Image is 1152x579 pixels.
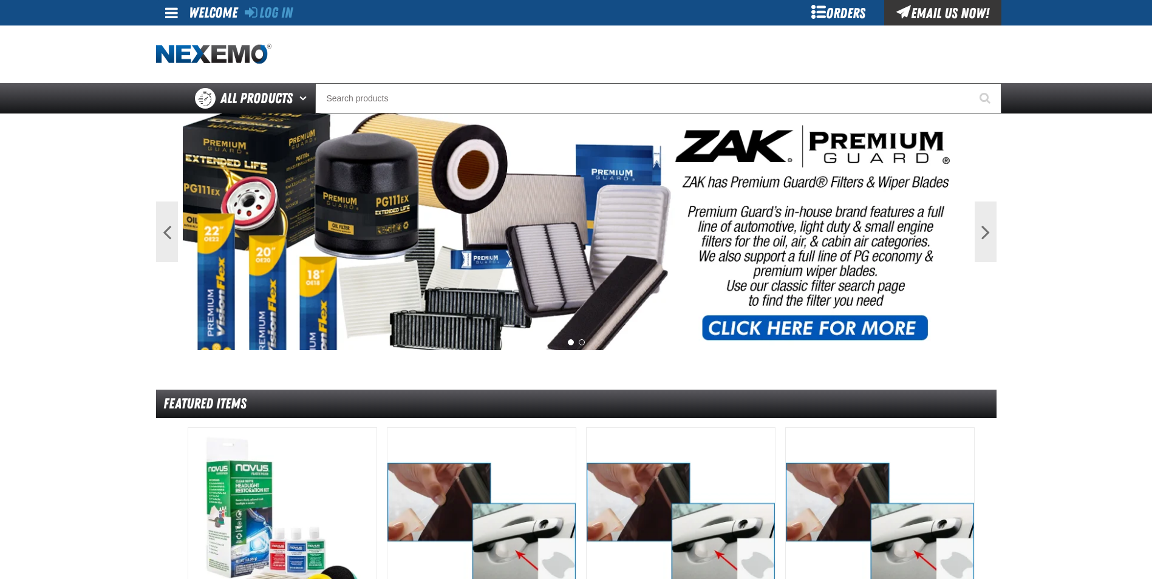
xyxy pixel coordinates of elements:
img: PG Filters & Wipers [183,113,970,350]
button: 2 of 2 [579,339,585,345]
input: Search [315,83,1001,113]
button: Open All Products pages [295,83,315,113]
button: Start Searching [971,83,1001,113]
button: Previous [156,201,178,262]
span: All Products [220,87,293,109]
div: Featured Items [156,390,997,418]
img: Nexemo logo [156,44,271,65]
a: Log In [245,4,293,21]
button: Next [975,201,997,262]
button: 1 of 2 [568,339,574,345]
